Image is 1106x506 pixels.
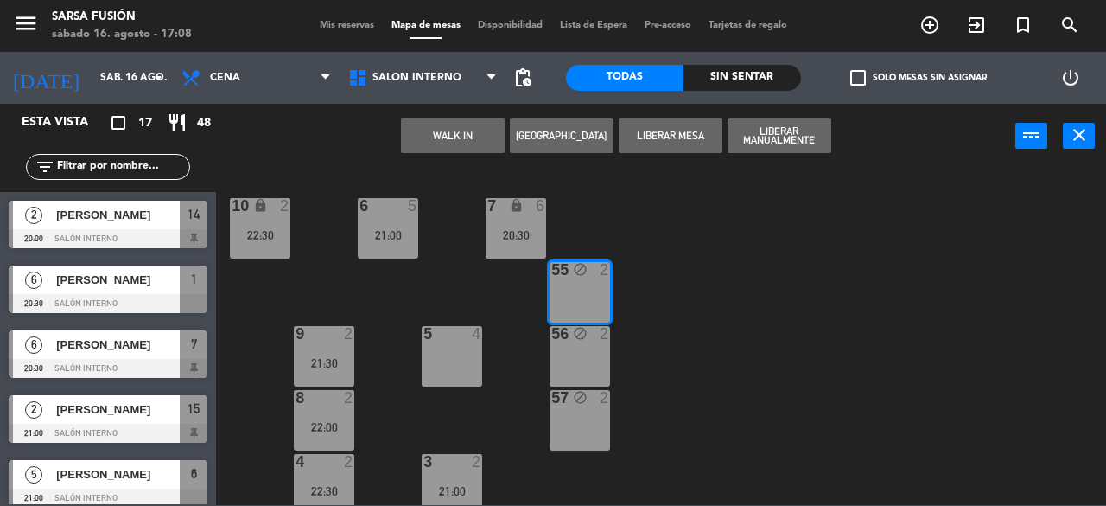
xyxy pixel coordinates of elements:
[56,465,180,484] span: [PERSON_NAME]
[210,72,240,84] span: Cena
[551,262,552,278] div: 55
[966,15,987,35] i: exit_to_app
[472,454,482,470] div: 2
[383,21,469,30] span: Mapa de mesas
[25,272,42,289] span: 6
[344,454,354,470] div: 2
[191,464,197,484] span: 6
[52,9,192,26] div: Sarsa Fusión
[1015,123,1047,149] button: power_input
[294,357,354,369] div: 21:30
[188,204,200,225] span: 14
[56,336,180,354] span: [PERSON_NAME]
[9,112,124,133] div: Esta vista
[52,26,192,43] div: sábado 16. agosto - 17:08
[422,485,482,497] div: 21:00
[344,390,354,406] div: 2
[850,70,866,86] span: check_box_outline_blank
[1013,15,1033,35] i: turned_in_not
[551,390,552,406] div: 57
[148,67,168,88] i: arrow_drop_down
[108,112,129,133] i: crop_square
[573,262,588,277] i: block
[1069,125,1090,145] i: close
[25,336,42,354] span: 6
[619,118,722,153] button: Liberar Mesa
[510,118,613,153] button: [GEOGRAPHIC_DATA]
[138,113,152,133] span: 17
[566,65,683,91] div: Todas
[683,65,801,91] div: Sin sentar
[311,21,383,30] span: Mis reservas
[56,400,180,419] span: [PERSON_NAME]
[600,326,610,342] div: 2
[56,206,180,224] span: [PERSON_NAME]
[294,485,354,497] div: 22:30
[408,198,418,214] div: 5
[469,21,551,30] span: Disponibilidad
[1021,125,1042,145] i: power_input
[55,157,189,176] input: Filtrar por nombre...
[636,21,700,30] span: Pre-acceso
[358,229,418,241] div: 21:00
[573,390,588,405] i: block
[188,399,200,420] span: 15
[25,207,42,224] span: 2
[573,326,588,341] i: block
[344,326,354,342] div: 2
[551,326,552,342] div: 56
[551,21,636,30] span: Lista de Espera
[372,72,461,84] span: Salón interno
[919,15,940,35] i: add_circle_outline
[1060,67,1081,88] i: power_settings_new
[512,67,533,88] span: pending_actions
[700,21,796,30] span: Tarjetas de regalo
[13,10,39,42] button: menu
[25,401,42,419] span: 2
[1063,123,1095,149] button: close
[191,334,197,355] span: 7
[472,326,482,342] div: 4
[230,229,290,241] div: 22:30
[13,10,39,36] i: menu
[280,198,290,214] div: 2
[401,118,505,153] button: WALK IN
[191,269,197,290] span: 1
[294,421,354,433] div: 22:00
[232,198,232,214] div: 10
[728,118,831,153] button: Liberar Manualmente
[600,262,610,278] div: 2
[167,112,188,133] i: restaurant
[253,198,268,213] i: lock
[56,271,180,289] span: [PERSON_NAME]
[600,390,610,406] div: 2
[197,113,211,133] span: 48
[536,198,546,214] div: 6
[35,157,55,177] i: filter_list
[1059,15,1080,35] i: search
[25,466,42,484] span: 5
[850,70,987,86] label: Solo mesas sin asignar
[486,229,546,241] div: 20:30
[509,198,524,213] i: lock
